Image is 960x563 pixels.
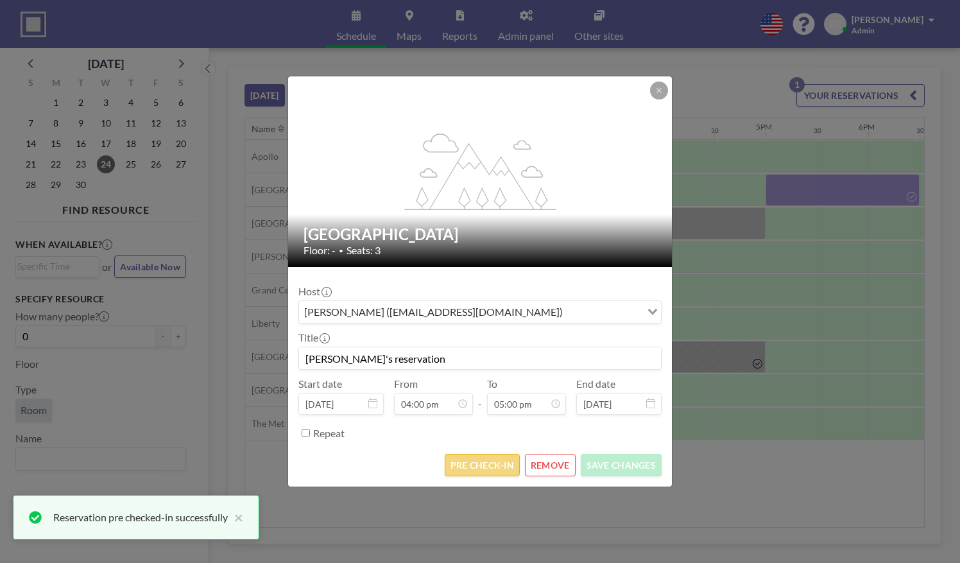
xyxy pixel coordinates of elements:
[302,304,565,320] span: [PERSON_NAME] ([EMAIL_ADDRESS][DOMAIN_NAME])
[304,225,658,244] h2: [GEOGRAPHIC_DATA]
[478,382,482,410] span: -
[228,510,243,525] button: close
[405,132,556,209] g: flex-grow: 1.2;
[298,331,329,344] label: Title
[581,454,662,476] button: SAVE CHANGES
[576,377,615,390] label: End date
[445,454,520,476] button: PRE CHECK-IN
[313,427,345,440] label: Repeat
[339,246,343,256] span: •
[525,454,576,476] button: REMOVE
[299,301,661,323] div: Search for option
[53,510,228,525] div: Reservation pre checked-in successfully
[298,377,342,390] label: Start date
[347,244,381,257] span: Seats: 3
[299,347,661,369] input: (No title)
[567,304,640,320] input: Search for option
[394,377,418,390] label: From
[298,285,330,298] label: Host
[304,244,336,257] span: Floor: -
[487,377,497,390] label: To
